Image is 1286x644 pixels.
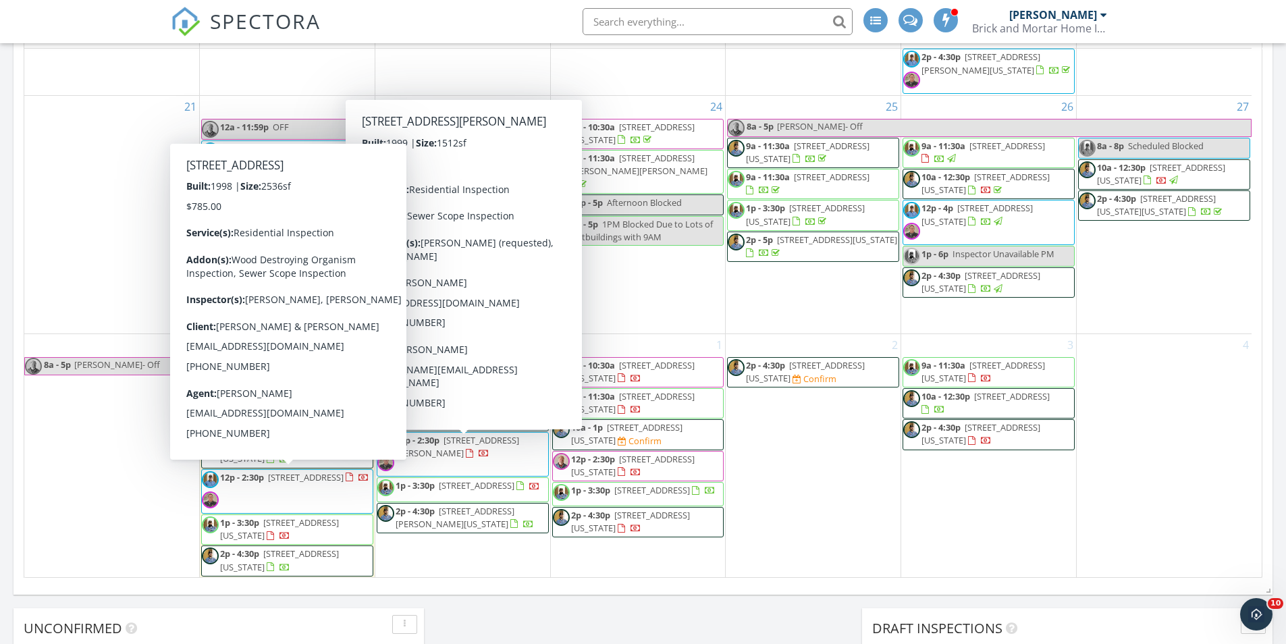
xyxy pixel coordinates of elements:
span: [STREET_ADDRESS][US_STATE] [571,390,695,415]
img: 20240327_090727.jpg [553,453,570,470]
a: 10a - 12:30p [STREET_ADDRESS][US_STATE] [396,403,524,428]
a: 1p - 3:30p [STREET_ADDRESS] [552,482,724,506]
div: Confirm [628,435,662,446]
img: mark.jpg [377,434,394,451]
img: zack.jpg [202,516,219,533]
span: 10a - 12:30p [921,390,970,402]
span: 1p - 5p [571,218,598,230]
td: Go to September 22, 2025 [200,95,375,333]
a: 10a - 1p [STREET_ADDRESS][US_STATE] [201,193,373,223]
a: 2p - 4:30p [STREET_ADDRESS][PERSON_NAME][US_STATE] [201,301,373,331]
img: kevin.jpg [553,196,570,213]
a: 2p - 4:30p [STREET_ADDRESS][US_STATE] [746,359,865,384]
a: Go to September 29, 2025 [357,334,375,356]
a: 2p - 4:30p [STREET_ADDRESS][US_STATE] [571,509,690,534]
img: zack.jpg [728,202,745,219]
span: 1p - 3:30p [220,516,259,529]
img: kevin.jpg [202,439,219,456]
span: OFF [273,121,289,133]
a: 2p - 5p [STREET_ADDRESS][US_STATE] [746,234,897,259]
img: 20240327_090727.jpg [202,121,219,138]
a: 8a - 10:30a [STREET_ADDRESS][US_STATE] [552,119,724,149]
a: 12p - 2:30p [STREET_ADDRESS] [201,469,373,514]
a: 2p - 4:30p [STREET_ADDRESS][PERSON_NAME][US_STATE] [396,505,534,530]
a: 9a - 11:30a [STREET_ADDRESS] [727,169,899,199]
a: 1p - 3:30p [STREET_ADDRESS][US_STATE] [377,213,549,243]
a: 9a - 11:30a [STREET_ADDRESS][US_STATE] [727,138,899,168]
img: zack.jpg [903,248,920,265]
img: kevin.jpg [728,359,745,376]
a: 1p - 3:30p [STREET_ADDRESS][US_STATE] [727,200,899,230]
a: 2p - 4:30p [STREET_ADDRESS][PERSON_NAME][US_STATE] [921,51,1073,76]
img: kevin.jpg [202,195,219,212]
a: 12p - 4p [STREET_ADDRESS][US_STATE] [921,202,1033,227]
span: [STREET_ADDRESS][US_STATE] [396,246,514,271]
a: 10a - 12:30p [STREET_ADDRESS][US_STATE] [201,437,373,468]
span: [STREET_ADDRESS][US_STATE] [571,359,695,384]
span: 9a - 11:30a [571,152,615,164]
span: [STREET_ADDRESS][PERSON_NAME][US_STATE] [396,505,514,530]
a: 1p - 3:30p [STREET_ADDRESS][US_STATE] [746,202,865,227]
a: 2p - 4:30p [STREET_ADDRESS][PERSON_NAME][US_STATE] [220,303,371,328]
td: Go to September 28, 2025 [24,333,200,578]
span: 2p - 5p [746,234,773,246]
td: Go to September 27, 2025 [1076,95,1252,333]
span: [STREET_ADDRESS][US_STATE] [220,439,348,464]
span: [STREET_ADDRESS][PERSON_NAME][PERSON_NAME] [571,152,707,177]
img: zack.jpg [202,408,219,425]
a: Go to October 3, 2025 [1065,334,1076,356]
img: zack.jpg [377,479,394,496]
td: Go to September 24, 2025 [550,95,726,333]
a: 2p - 4:30p [STREET_ADDRESS][US_STATE] [921,269,1040,294]
a: 2p - 4:30p [STREET_ADDRESS][US_STATE] Confirm [727,357,899,387]
span: [STREET_ADDRESS][US_STATE] [396,183,524,208]
span: 12p - 2:30p [396,434,439,446]
span: [STREET_ADDRESS] [444,378,519,390]
td: Go to October 1, 2025 [550,333,726,578]
span: 9a - 11:30a [220,408,264,421]
img: kevinbaker2.jpg [202,247,219,264]
a: 1p - 3:30p [STREET_ADDRESS][US_STATE] [220,516,339,541]
span: [STREET_ADDRESS] [439,479,514,491]
a: 9a - 11:30a [STREET_ADDRESS][US_STATE] [377,150,549,180]
span: 12p - 2:30p [220,226,264,238]
span: 12p - 2:30p [571,453,615,465]
span: 8a - 5p [746,119,774,136]
span: 1p - 3:30p [396,215,435,227]
span: [STREET_ADDRESS] [974,390,1050,402]
span: 1p - 3:30p [220,272,259,284]
a: 8a - 10:30a [STREET_ADDRESS][US_STATE] [571,359,695,384]
a: 2p - 4:30p [STREET_ADDRESS][US_STATE] [201,545,373,576]
a: 2p - 4:30p [STREET_ADDRESS][US_STATE][US_STATE] [1097,192,1225,217]
span: [STREET_ADDRESS][US_STATE] [777,234,897,246]
span: 8223 [PERSON_NAME], Falcon 80831 [220,226,359,251]
a: 10a - 12:30p [STREET_ADDRESS][US_STATE] [903,169,1075,199]
span: [STREET_ADDRESS][US_STATE][US_STATE] [1097,192,1216,217]
img: kevin.jpg [903,269,920,286]
span: 12a - 11:59p [220,121,269,133]
img: kevin.jpg [903,171,920,188]
span: Inspector Unavailable PM [953,248,1054,260]
span: 2p - 4:30p [746,359,785,371]
span: [STREET_ADDRESS][US_STATE] [220,408,344,433]
a: 2p - 4:30p [STREET_ADDRESS][US_STATE] [921,421,1040,446]
img: kevin.jpg [728,140,745,157]
a: 8a - 10:30a [STREET_ADDRESS][US_STATE] [552,357,724,387]
a: 1p - 3:30p [STREET_ADDRESS][US_STATE] [396,215,514,240]
span: [STREET_ADDRESS][US_STATE] [921,269,1040,294]
a: Go to September 23, 2025 [533,96,550,117]
a: Go to September 24, 2025 [707,96,725,117]
a: 10a - 12:30p [STREET_ADDRESS][US_STATE] [1097,161,1225,186]
td: Go to September 21, 2025 [24,95,200,333]
a: 8a - 10:30a [STREET_ADDRESS][US_STATE] [220,142,344,167]
div: Brick and Mortar Home Inspections, Inc. [972,22,1107,35]
a: 2p - 4:30p [STREET_ADDRESS][PERSON_NAME][US_STATE] [377,503,549,533]
img: mark.jpg [202,471,219,488]
img: zack.jpg [553,152,570,169]
td: Go to September 30, 2025 [375,333,550,578]
img: kevin.jpg [1079,192,1096,209]
a: 9a - 11:30a [STREET_ADDRESS][PERSON_NAME][PERSON_NAME] [552,150,724,194]
span: 12p - 4p [921,202,953,214]
a: 12p - 2:30p [STREET_ADDRESS] [220,471,369,483]
span: 2p - 4:30p [921,269,961,281]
